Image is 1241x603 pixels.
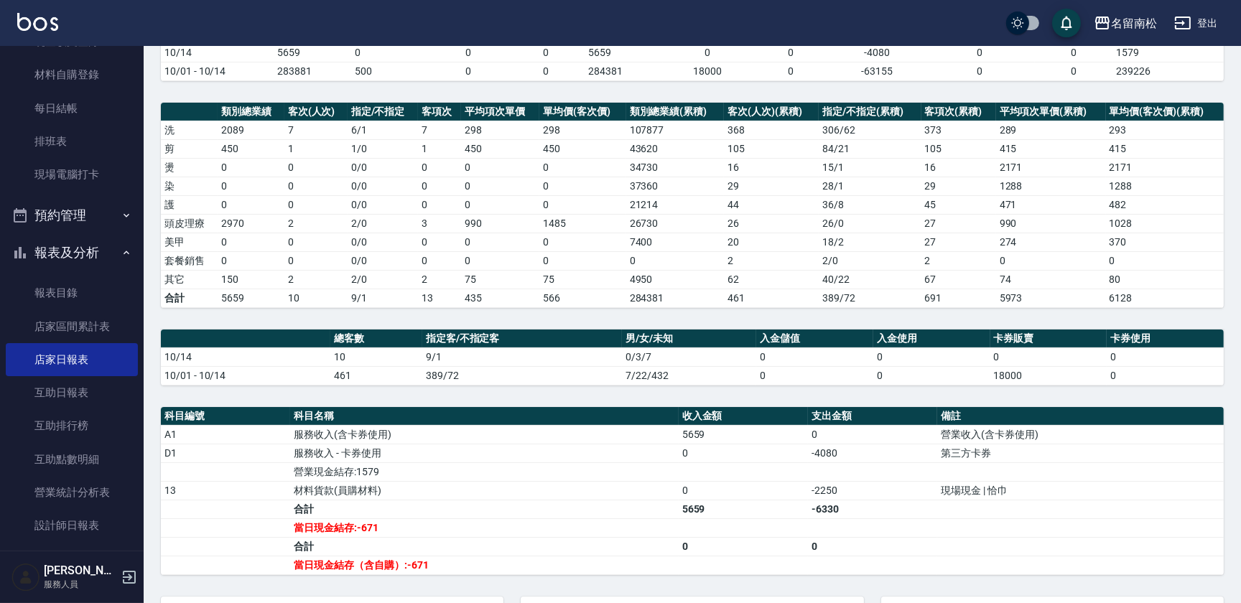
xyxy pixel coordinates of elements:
[274,43,351,62] td: 5659
[663,62,753,80] td: 18000
[418,233,461,251] td: 0
[921,270,996,289] td: 67
[1106,195,1224,214] td: 482
[1106,289,1224,307] td: 6128
[461,139,539,158] td: 450
[539,195,626,214] td: 0
[461,251,539,270] td: 0
[724,139,819,158] td: 105
[6,234,138,271] button: 報表及分析
[819,177,921,195] td: 28 / 1
[921,195,996,214] td: 45
[1106,121,1224,139] td: 293
[161,407,290,426] th: 科目編號
[996,289,1106,307] td: 5973
[461,177,539,195] td: 0
[6,376,138,409] a: 互助日報表
[622,366,756,385] td: 7/22/432
[819,251,921,270] td: 2 / 0
[6,343,138,376] a: 店家日報表
[1035,43,1112,62] td: 0
[161,481,290,500] td: 13
[6,197,138,234] button: 預約管理
[924,62,1035,80] td: 0
[418,289,461,307] td: 13
[290,500,678,518] td: 合計
[996,139,1106,158] td: 415
[1107,366,1224,385] td: 0
[626,103,725,121] th: 類別總業績(累積)
[461,270,539,289] td: 75
[626,214,725,233] td: 26730
[996,177,1106,195] td: 1288
[937,481,1224,500] td: 現場現金 | 恰巾
[921,103,996,121] th: 客項次(累積)
[1106,251,1224,270] td: 0
[819,158,921,177] td: 15 / 1
[752,62,829,80] td: 0
[921,158,996,177] td: 16
[461,214,539,233] td: 990
[626,121,725,139] td: 107877
[218,177,284,195] td: 0
[819,233,921,251] td: 18 / 2
[679,425,808,444] td: 5659
[1052,9,1081,37] button: save
[873,366,990,385] td: 0
[663,43,753,62] td: 0
[418,103,461,121] th: 客項次
[290,407,678,426] th: 科目名稱
[6,542,138,575] a: 設計師業績月報表
[161,329,1224,385] table: a dense table
[539,121,626,139] td: 298
[622,329,756,348] th: 男/女/未知
[6,92,138,125] a: 每日結帳
[996,270,1106,289] td: 74
[873,329,990,348] th: 入金使用
[422,347,622,366] td: 9/1
[724,270,819,289] td: 62
[161,425,290,444] td: A1
[348,195,418,214] td: 0 / 0
[290,481,678,500] td: 材料貨款(員購材料)
[461,103,539,121] th: 平均項次單價
[161,121,218,139] td: 洗
[284,251,348,270] td: 0
[1088,9,1163,38] button: 名留南松
[284,270,348,289] td: 2
[6,58,138,91] a: 材料自購登錄
[539,214,626,233] td: 1485
[921,177,996,195] td: 29
[161,407,1224,575] table: a dense table
[990,347,1107,366] td: 0
[626,233,725,251] td: 7400
[626,195,725,214] td: 21214
[539,289,626,307] td: 566
[724,251,819,270] td: 2
[507,43,585,62] td: 0
[284,195,348,214] td: 0
[6,125,138,158] a: 排班表
[626,158,725,177] td: 34730
[921,121,996,139] td: 373
[284,139,348,158] td: 1
[996,214,1106,233] td: 990
[1107,347,1224,366] td: 0
[161,139,218,158] td: 剪
[218,103,284,121] th: 類別總業績
[752,43,829,62] td: 0
[218,233,284,251] td: 0
[6,310,138,343] a: 店家區間累計表
[937,407,1224,426] th: 備註
[921,251,996,270] td: 2
[808,537,937,556] td: 0
[808,500,937,518] td: -6330
[1168,10,1224,37] button: 登出
[161,158,218,177] td: 燙
[418,158,461,177] td: 0
[274,62,351,80] td: 283881
[1106,139,1224,158] td: 415
[808,444,937,462] td: -4080
[1106,103,1224,121] th: 單均價(客次價)(累積)
[924,43,1035,62] td: 0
